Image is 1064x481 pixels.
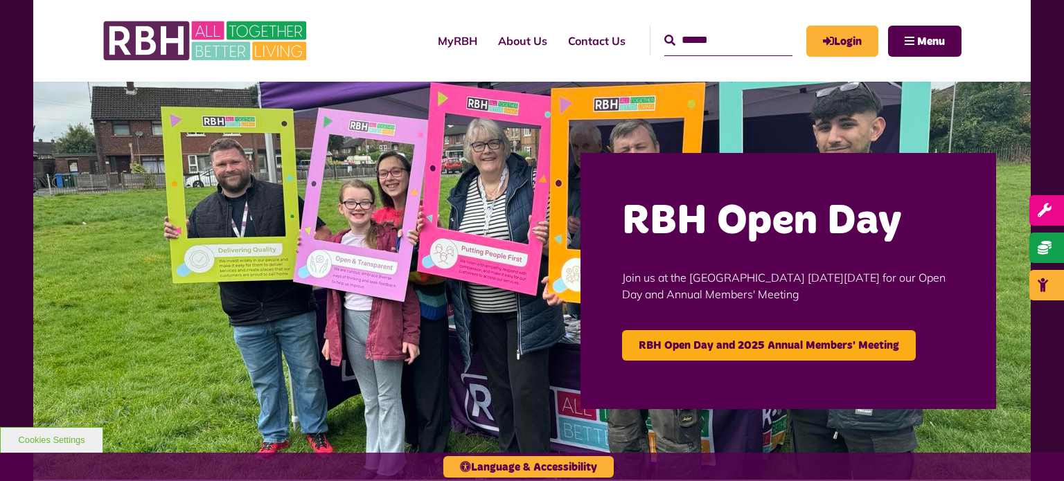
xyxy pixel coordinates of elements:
[888,26,961,57] button: Navigation
[488,22,558,60] a: About Us
[427,22,488,60] a: MyRBH
[917,36,945,47] span: Menu
[33,82,1031,480] img: Image (22)
[622,330,916,361] a: RBH Open Day and 2025 Annual Members' Meeting
[622,194,955,248] h2: RBH Open Day
[622,248,955,323] p: Join us at the [GEOGRAPHIC_DATA] [DATE][DATE] for our Open Day and Annual Members' Meeting
[103,14,310,68] img: RBH
[443,456,614,478] button: Language & Accessibility
[558,22,636,60] a: Contact Us
[806,26,878,57] a: MyRBH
